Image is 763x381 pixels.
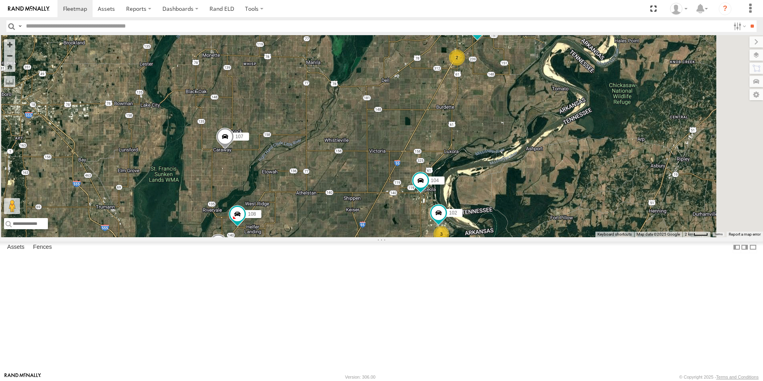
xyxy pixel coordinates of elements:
[733,242,741,253] label: Dock Summary Table to the Left
[714,233,723,236] a: Terms (opens in new tab)
[4,50,15,61] button: Zoom out
[716,375,759,379] a: Terms and Conditions
[749,89,763,100] label: Map Settings
[4,198,20,214] button: Drag Pegman onto the map to open Street View
[749,242,757,253] label: Hide Summary Table
[3,242,28,253] label: Assets
[597,232,632,237] button: Keyboard shortcuts
[17,20,23,32] label: Search Query
[636,232,680,236] span: Map data ©2025 Google
[4,373,41,381] a: Visit our Website
[730,20,747,32] label: Search Filter Options
[431,178,439,183] span: 104
[248,212,256,217] span: 108
[4,76,15,87] label: Measure
[719,2,731,15] i: ?
[235,134,243,140] span: 107
[433,226,449,242] div: 3
[29,242,56,253] label: Fences
[345,375,376,379] div: Version: 306.00
[679,375,759,379] div: © Copyright 2025 -
[8,6,49,12] img: rand-logo.svg
[4,39,15,50] button: Zoom in
[667,3,690,15] div: Craig King
[449,210,457,216] span: 102
[729,232,761,236] a: Report a map error
[741,242,749,253] label: Dock Summary Table to the Right
[449,50,465,65] div: 2
[4,61,15,72] button: Zoom Home
[685,232,694,236] span: 2 km
[682,232,710,237] button: Map Scale: 2 km per 32 pixels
